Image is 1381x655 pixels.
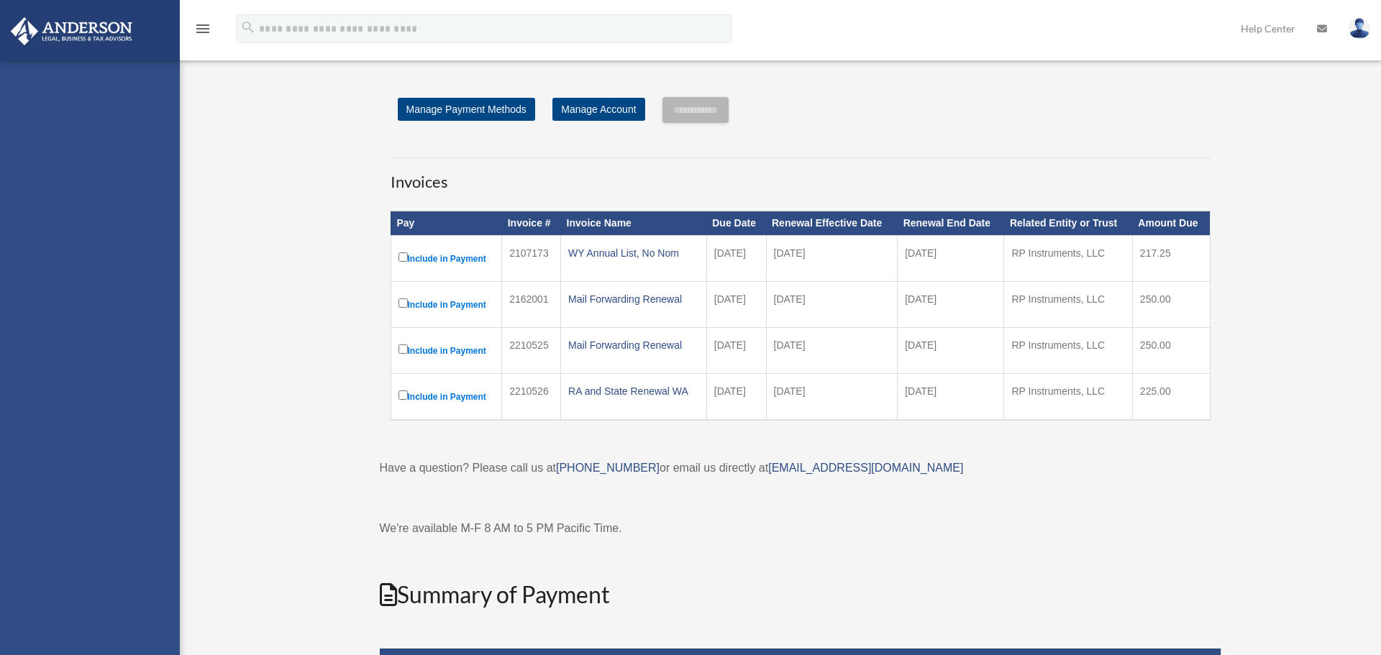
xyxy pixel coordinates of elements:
[568,243,699,263] div: WY Annual List, No Nom
[6,17,137,45] img: Anderson Advisors Platinum Portal
[398,344,408,354] input: Include in Payment
[768,462,963,474] a: [EMAIL_ADDRESS][DOMAIN_NAME]
[568,381,699,401] div: RA and State Renewal WA
[398,249,495,267] label: Include in Payment
[391,211,502,236] th: Pay
[502,235,561,281] td: 2107173
[1004,373,1132,420] td: RP Instruments, LLC
[240,19,256,35] i: search
[706,211,766,236] th: Due Date
[1132,327,1210,373] td: 250.00
[194,20,211,37] i: menu
[1004,281,1132,327] td: RP Instruments, LLC
[898,327,1004,373] td: [DATE]
[706,281,766,327] td: [DATE]
[556,462,660,474] a: [PHONE_NUMBER]
[391,157,1211,193] h3: Invoices
[1132,235,1210,281] td: 217.25
[398,390,408,400] input: Include in Payment
[380,579,1221,611] h2: Summary of Payment
[552,98,644,121] a: Manage Account
[194,25,211,37] a: menu
[766,235,898,281] td: [DATE]
[1132,211,1210,236] th: Amount Due
[706,235,766,281] td: [DATE]
[706,373,766,420] td: [DATE]
[1132,281,1210,327] td: 250.00
[898,281,1004,327] td: [DATE]
[398,342,495,359] label: Include in Payment
[380,518,1221,539] p: We're available M-F 8 AM to 5 PM Pacific Time.
[766,211,898,236] th: Renewal Effective Date
[568,335,699,355] div: Mail Forwarding Renewal
[898,373,1004,420] td: [DATE]
[502,281,561,327] td: 2162001
[380,458,1221,478] p: Have a question? Please call us at or email us directly at
[898,211,1004,236] th: Renewal End Date
[1004,235,1132,281] td: RP Instruments, LLC
[1004,211,1132,236] th: Related Entity or Trust
[398,98,535,121] a: Manage Payment Methods
[398,252,408,262] input: Include in Payment
[766,327,898,373] td: [DATE]
[898,235,1004,281] td: [DATE]
[398,388,495,406] label: Include in Payment
[561,211,707,236] th: Invoice Name
[1349,18,1370,39] img: User Pic
[766,373,898,420] td: [DATE]
[706,327,766,373] td: [DATE]
[766,281,898,327] td: [DATE]
[398,296,495,313] label: Include in Payment
[1132,373,1210,420] td: 225.00
[502,327,561,373] td: 2210525
[502,373,561,420] td: 2210526
[398,298,408,308] input: Include in Payment
[1004,327,1132,373] td: RP Instruments, LLC
[568,289,699,309] div: Mail Forwarding Renewal
[502,211,561,236] th: Invoice #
